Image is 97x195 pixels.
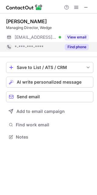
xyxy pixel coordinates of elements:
span: Notes [16,134,91,140]
div: Save to List / ATS / CRM [17,65,83,70]
button: save-profile-one-click [6,62,93,73]
button: Reveal Button [65,44,89,50]
div: Managing Director, Wedge [6,25,93,31]
button: Find work email [6,121,93,129]
button: Send email [6,91,93,102]
button: AI write personalized message [6,77,93,88]
button: Add to email campaign [6,106,93,117]
span: AI write personalized message [17,80,81,85]
button: Reveal Button [65,34,89,40]
span: [EMAIL_ADDRESS][DOMAIN_NAME] [15,34,57,40]
span: Find work email [16,122,91,128]
button: Notes [6,133,93,141]
div: [PERSON_NAME] [6,18,47,24]
img: ContactOut v5.3.10 [6,4,43,11]
span: Add to email campaign [16,109,65,114]
span: Send email [17,94,40,99]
